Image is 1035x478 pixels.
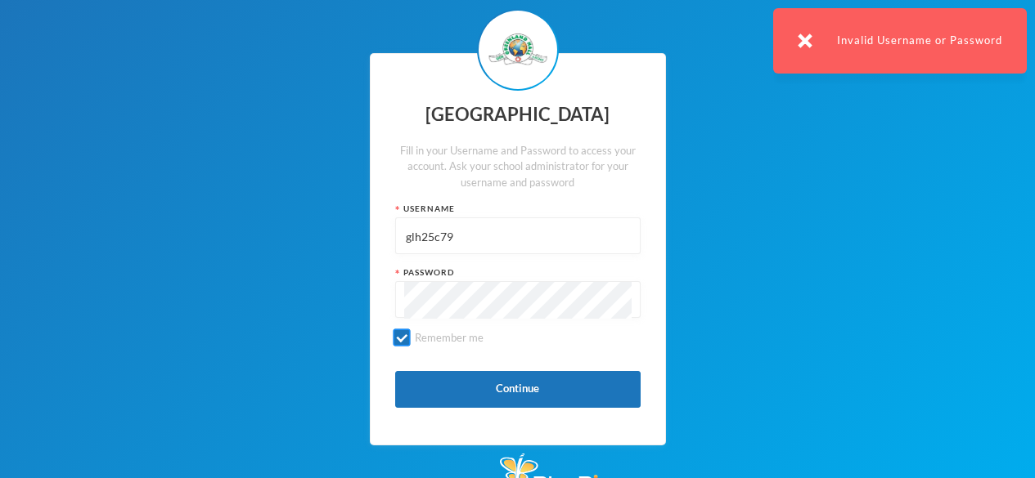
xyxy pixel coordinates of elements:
div: Invalid Username or Password [773,8,1027,74]
button: Continue [395,371,641,408]
div: Username [395,203,641,215]
div: [GEOGRAPHIC_DATA] [395,99,641,131]
div: Fill in your Username and Password to access your account. Ask your school administrator for your... [395,143,641,191]
div: Password [395,266,641,279]
span: Remember me [408,331,490,344]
